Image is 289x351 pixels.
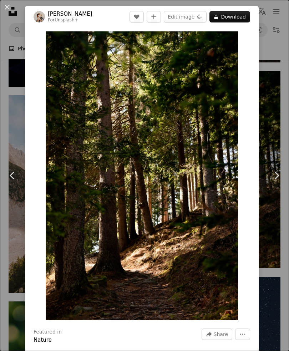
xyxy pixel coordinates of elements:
[34,329,62,336] h3: Featured in
[48,10,92,17] a: [PERSON_NAME]
[147,11,161,22] button: Add to Collection
[48,17,92,23] div: For
[34,337,52,343] a: Nature
[46,31,238,320] img: a path in the middle of a forest with lots of trees
[164,11,207,22] button: Edit image
[46,31,238,320] button: Zoom in on this image
[235,329,250,340] button: More Actions
[55,17,78,22] a: Unsplash+
[202,329,232,340] button: Share this image
[209,11,250,22] button: Download
[214,329,228,340] span: Share
[130,11,144,22] button: Like
[34,11,45,22] img: Go to laura adai's profile
[264,141,289,210] a: Next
